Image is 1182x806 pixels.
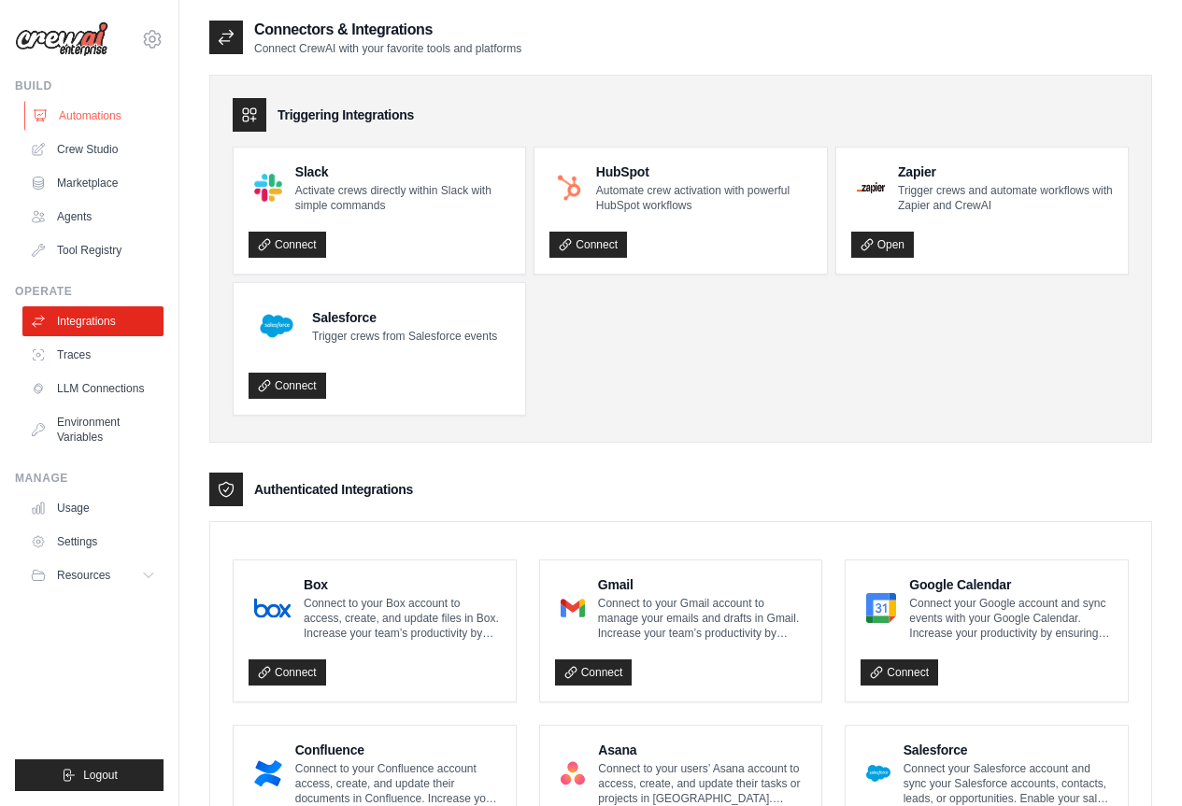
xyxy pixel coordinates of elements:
[598,596,807,641] p: Connect to your Gmail account to manage your emails and drafts in Gmail. Increase your team’s pro...
[851,232,914,258] a: Open
[598,761,806,806] p: Connect to your users’ Asana account to access, create, and update their tasks or projects in [GE...
[312,308,497,327] h4: Salesforce
[561,755,586,792] img: Asana Logo
[909,596,1113,641] p: Connect your Google account and sync events with your Google Calendar. Increase your productivity...
[254,304,299,348] img: Salesforce Logo
[295,741,501,759] h4: Confluence
[549,232,627,258] a: Connect
[596,163,812,181] h4: HubSpot
[598,575,807,594] h4: Gmail
[83,768,118,783] span: Logout
[249,232,326,258] a: Connect
[22,235,164,265] a: Tool Registry
[278,106,414,124] h3: Triggering Integrations
[15,471,164,486] div: Manage
[904,761,1113,806] p: Connect your Salesforce account and sync your Salesforce accounts, contacts, leads, or opportunit...
[22,202,164,232] a: Agents
[22,407,164,452] a: Environment Variables
[254,41,521,56] p: Connect CrewAI with your favorite tools and platforms
[254,174,282,202] img: Slack Logo
[249,659,326,686] a: Connect
[249,373,326,399] a: Connect
[15,21,108,57] img: Logo
[15,284,164,299] div: Operate
[15,78,164,93] div: Build
[22,168,164,198] a: Marketplace
[857,182,885,193] img: Zapier Logo
[866,755,890,792] img: Salesforce Logo
[909,575,1113,594] h4: Google Calendar
[57,568,110,583] span: Resources
[24,101,165,131] a: Automations
[555,659,633,686] a: Connect
[295,183,511,213] p: Activate crews directly within Slack with simple commands
[561,589,585,627] img: Gmail Logo
[861,659,938,686] a: Connect
[904,741,1113,759] h4: Salesforce
[15,759,164,791] button: Logout
[254,19,521,41] h2: Connectors & Integrations
[304,596,501,641] p: Connect to your Box account to access, create, and update files in Box. Increase your team’s prod...
[22,134,164,164] a: Crew Studio
[898,163,1113,181] h4: Zapier
[598,741,806,759] h4: Asana
[22,560,164,590] button: Resources
[254,755,282,792] img: Confluence Logo
[596,183,812,213] p: Automate crew activation with powerful HubSpot workflows
[22,527,164,557] a: Settings
[312,329,497,344] p: Trigger crews from Salesforce events
[866,589,896,627] img: Google Calendar Logo
[295,761,501,806] p: Connect to your Confluence account access, create, and update their documents in Confluence. Incr...
[22,374,164,403] a: LLM Connections
[898,183,1113,213] p: Trigger crews and automate workflows with Zapier and CrewAI
[254,589,291,627] img: Box Logo
[304,575,501,594] h4: Box
[254,480,413,499] h3: Authenticated Integrations
[22,493,164,523] a: Usage
[22,340,164,370] a: Traces
[295,163,511,181] h4: Slack
[555,174,582,201] img: HubSpot Logo
[22,306,164,336] a: Integrations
